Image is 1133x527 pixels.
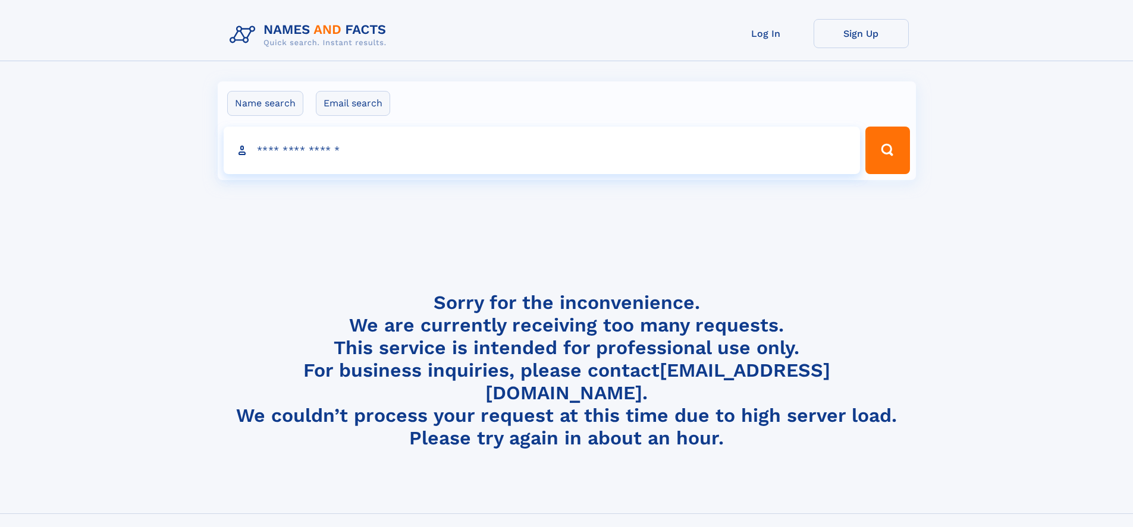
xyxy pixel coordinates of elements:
[316,91,390,116] label: Email search
[865,127,909,174] button: Search Button
[814,19,909,48] a: Sign Up
[225,291,909,450] h4: Sorry for the inconvenience. We are currently receiving too many requests. This service is intend...
[224,127,861,174] input: search input
[485,359,830,404] a: [EMAIL_ADDRESS][DOMAIN_NAME]
[225,19,396,51] img: Logo Names and Facts
[227,91,303,116] label: Name search
[718,19,814,48] a: Log In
